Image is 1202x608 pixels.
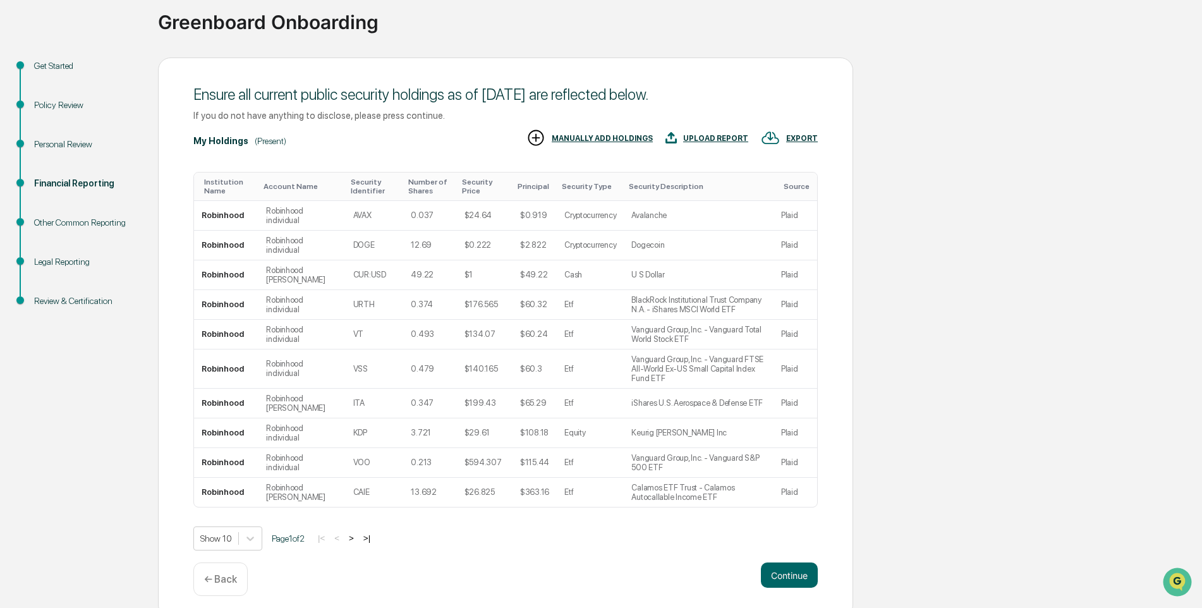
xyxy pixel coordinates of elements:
td: Robinhood [194,389,258,418]
button: > [345,533,358,544]
td: $0.222 [457,231,513,260]
a: 🗄️Attestations [87,154,162,177]
div: Other Common Reporting [34,216,138,229]
td: Etf [557,290,624,320]
input: Clear [33,58,209,71]
td: Robinhood individual [258,448,345,478]
div: Start new chat [43,97,207,109]
td: Plaid [774,260,817,290]
td: 12.69 [403,231,456,260]
td: Etf [557,389,624,418]
img: UPLOAD REPORT [665,128,677,147]
td: Keurig [PERSON_NAME] Inc [624,418,774,448]
div: EXPORT [786,134,818,143]
button: |< [314,533,329,544]
td: Robinhood individual [258,350,345,389]
a: 🖐️Preclearance [8,154,87,177]
td: $176.565 [457,290,513,320]
td: Cryptocurrency [557,201,624,231]
td: Cryptocurrency [557,231,624,260]
td: Plaid [774,290,817,320]
td: $29.61 [457,418,513,448]
p: ← Back [204,573,237,585]
td: 0.374 [403,290,456,320]
div: Financial Reporting [34,177,138,190]
td: 3.721 [403,418,456,448]
td: $134.07 [457,320,513,350]
div: Toggle SortBy [408,178,451,195]
span: Attestations [104,159,157,172]
td: $49.22 [513,260,557,290]
td: Equity [557,418,624,448]
td: VOO [346,448,404,478]
a: Powered byPylon [89,214,153,224]
td: Cash [557,260,624,290]
td: Robinhood individual [258,201,345,231]
td: $60.32 [513,290,557,320]
div: Get Started [34,59,138,73]
td: Plaid [774,350,817,389]
div: Toggle SortBy [462,178,507,195]
td: Robinhood [194,231,258,260]
td: VSS [346,350,404,389]
span: Page 1 of 2 [272,533,305,544]
td: Robinhood [194,260,258,290]
span: Pylon [126,214,153,224]
td: 0.213 [403,448,456,478]
td: Robinhood [194,418,258,448]
iframe: Open customer support [1162,566,1196,600]
div: We're available if you need us! [43,109,160,119]
a: 🔎Data Lookup [8,178,85,201]
td: Robinhood [PERSON_NAME] [258,260,345,290]
td: Robinhood [194,290,258,320]
div: Greenboard Onboarding [158,1,1196,33]
td: Robinhood individual [258,290,345,320]
td: $108.18 [513,418,557,448]
td: Vanguard Group, Inc. - Vanguard Total World Stock ETF [624,320,774,350]
td: Calamos ETF Trust - Calamos Autocallable Income ETF [624,478,774,507]
button: Start new chat [215,100,230,116]
td: 0.493 [403,320,456,350]
td: $0.919 [513,201,557,231]
button: Continue [761,562,818,588]
p: How can we help? [13,27,230,47]
td: Etf [557,478,624,507]
td: DOGE [346,231,404,260]
div: 🖐️ [13,161,23,171]
td: Robinhood [PERSON_NAME] [258,478,345,507]
td: BlackRock Institutional Trust Company N.A. - iShares MSCI World ETF [624,290,774,320]
img: 1746055101610-c473b297-6a78-478c-a979-82029cc54cd1 [13,97,35,119]
td: Plaid [774,448,817,478]
td: Vanguard Group, Inc. - Vanguard FTSE All-World Ex-US Small Capital Index Fund ETF [624,350,774,389]
div: My Holdings [193,136,248,146]
td: 0.479 [403,350,456,389]
div: If you do not have anything to disclose, please press continue. [193,110,818,121]
img: EXPORT [761,128,780,147]
span: Preclearance [25,159,82,172]
td: Plaid [774,418,817,448]
td: 49.22 [403,260,456,290]
td: Robinhood [194,350,258,389]
td: U S Dollar [624,260,774,290]
td: $65.29 [513,389,557,418]
td: $60.3 [513,350,557,389]
td: Robinhood individual [258,231,345,260]
td: ITA [346,389,404,418]
div: Toggle SortBy [784,182,812,191]
td: Etf [557,320,624,350]
td: $115.44 [513,448,557,478]
td: Plaid [774,478,817,507]
td: $60.24 [513,320,557,350]
div: 🗄️ [92,161,102,171]
td: $26.825 [457,478,513,507]
div: (Present) [255,136,286,146]
td: Plaid [774,231,817,260]
td: 0.037 [403,201,456,231]
div: Ensure all current public security holdings as of [DATE] are reflected below. [193,85,818,104]
td: Plaid [774,320,817,350]
div: UPLOAD REPORT [683,134,748,143]
td: Etf [557,350,624,389]
div: Toggle SortBy [264,182,340,191]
